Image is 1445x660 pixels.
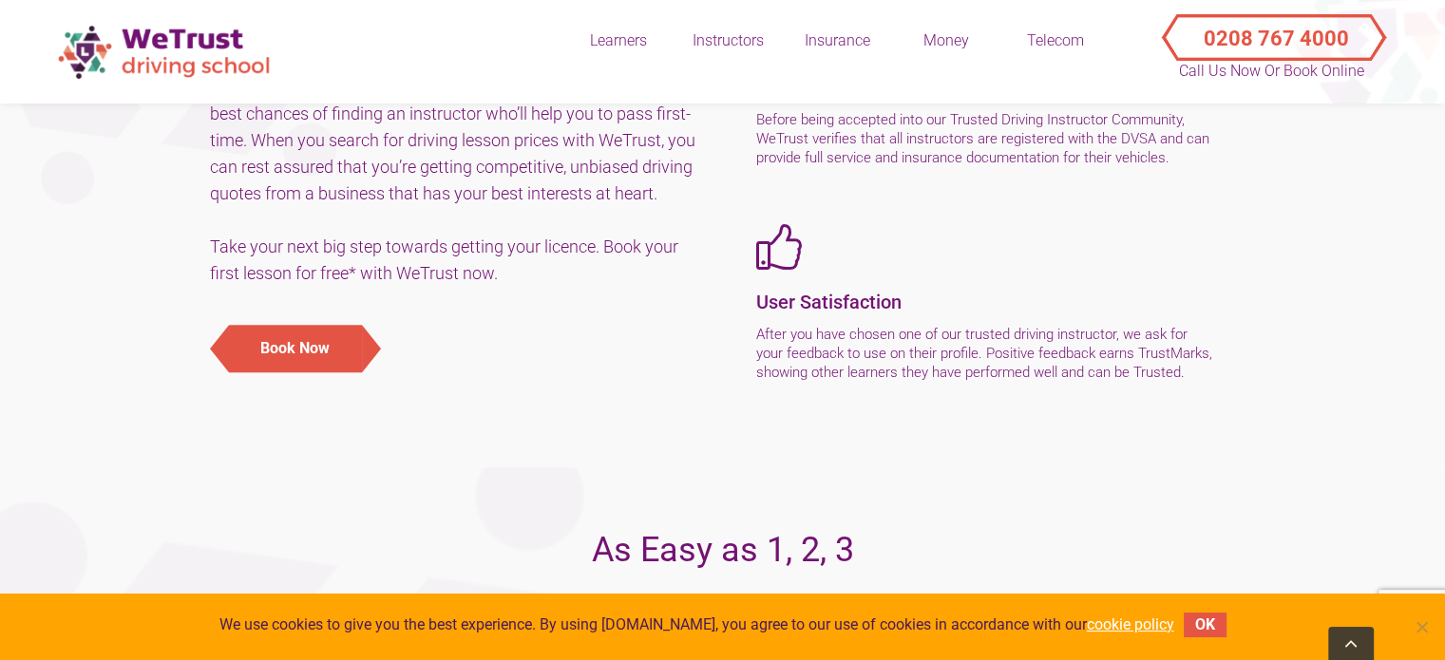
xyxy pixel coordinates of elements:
button: OK [1184,613,1226,637]
div: Money [899,30,994,51]
h2: As Easy as 1, 2, 3 [297,524,1148,597]
div: Learners [571,30,666,51]
span: We use cookies to give you the best experience. By using [DOMAIN_NAME], you agree to our use of c... [219,614,1174,635]
a: cookie policy [1087,615,1174,633]
div: Telecom [1008,30,1103,51]
p: Call Us Now or Book Online [1177,60,1367,83]
p: Before being accepted into our Trusted Driving Instructor Community, WeTrust verifies that all in... [756,110,1217,167]
span: Take your next big step towards getting your licence. Book your first lesson for free* with WeTru... [210,236,678,283]
span: No [1412,617,1431,636]
p: After you have chosen one of our trusted driving instructor, we ask for your feedback to use on t... [756,325,1217,382]
div: Insurance [789,30,884,51]
a: Call Us Now or Book Online 0208 767 4000 [1146,9,1397,47]
button: Book Now [229,325,362,372]
h5: User Satisfaction [756,289,1217,315]
div: Instructors [680,30,775,51]
a: Book Now [210,325,709,372]
img: wetrust-ds-logo.png [48,15,285,88]
button: Call Us Now or Book Online [1169,9,1374,47]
